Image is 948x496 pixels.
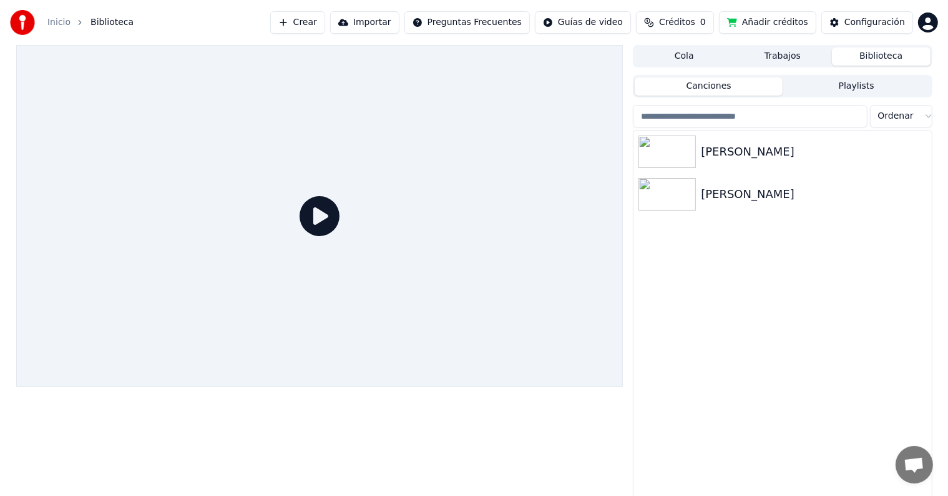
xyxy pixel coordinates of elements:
button: Trabajos [733,47,832,66]
button: Guías de video [535,11,631,34]
img: youka [10,10,35,35]
button: Configuración [821,11,913,34]
a: Inicio [47,16,71,29]
span: Biblioteca [90,16,134,29]
button: Cola [635,47,733,66]
div: Configuración [844,16,905,29]
span: 0 [700,16,706,29]
div: Chat abierto [896,446,933,484]
div: [PERSON_NAME] [701,186,926,203]
div: [PERSON_NAME] [701,143,926,161]
button: Crear [270,11,325,34]
span: Ordenar [878,110,914,122]
button: Playlists [783,77,931,96]
button: Créditos0 [636,11,714,34]
nav: breadcrumb [47,16,134,29]
button: Importar [330,11,399,34]
button: Canciones [635,77,783,96]
button: Biblioteca [832,47,931,66]
button: Preguntas Frecuentes [404,11,530,34]
span: Créditos [659,16,695,29]
button: Añadir créditos [719,11,816,34]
